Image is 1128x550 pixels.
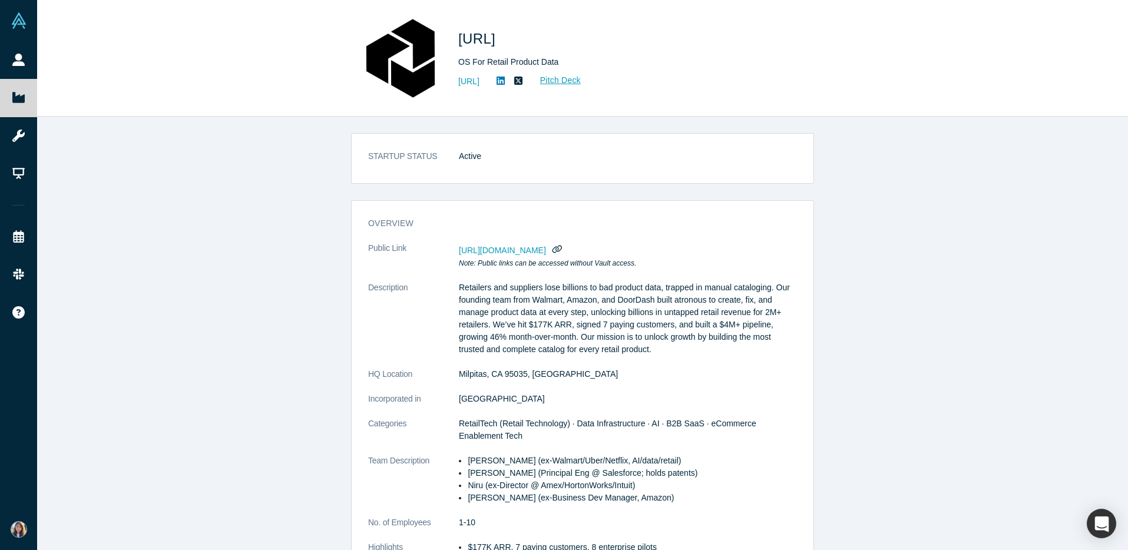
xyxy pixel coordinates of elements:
p: [PERSON_NAME] (ex-Walmart/Uber/Netflix, AI/data/retail) [468,455,797,467]
em: Note: Public links can be accessed without Vault access. [459,259,636,267]
p: [PERSON_NAME] (ex-Business Dev Manager, Amazon) [468,492,797,504]
p: Retailers and suppliers lose billions to bad product data, trapped in manual cataloging. Our foun... [459,281,797,356]
img: Irina Seng's Account [11,521,27,538]
dt: HQ Location [368,368,459,393]
a: Pitch Deck [527,74,581,87]
a: [URL] [458,75,479,88]
dd: 1-10 [459,516,797,529]
dt: Team Description [368,455,459,516]
dd: Active [459,150,797,163]
span: [URL] [458,31,500,47]
p: [PERSON_NAME] (Principal Eng @ Salesforce; holds patents) [468,467,797,479]
div: OS For Retail Product Data [458,56,788,68]
h3: overview [368,217,780,230]
dd: [GEOGRAPHIC_DATA] [459,393,797,405]
span: [URL][DOMAIN_NAME] [459,246,546,255]
dt: Incorporated in [368,393,459,418]
dt: Categories [368,418,459,455]
img: Atronous.ai's Logo [359,17,442,100]
img: Alchemist Vault Logo [11,12,27,29]
dt: Description [368,281,459,368]
dt: No. of Employees [368,516,459,541]
dd: Milpitas, CA 95035, [GEOGRAPHIC_DATA] [459,368,797,380]
dt: STARTUP STATUS [368,150,459,175]
p: Niru (ex-Director @ Amex/HortonWorks/Intuit) [468,479,797,492]
span: RetailTech (Retail Technology) · Data Infrastructure · AI · B2B SaaS · eCommerce Enablement Tech [459,419,756,440]
span: Public Link [368,242,406,254]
